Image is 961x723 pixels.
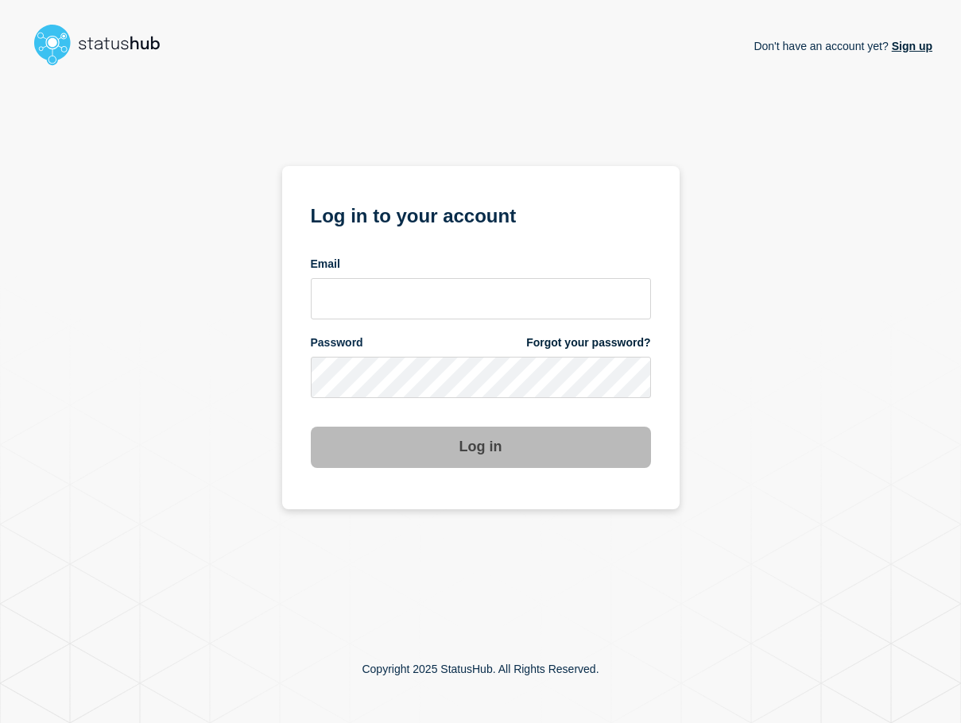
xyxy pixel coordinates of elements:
[29,19,180,70] img: StatusHub logo
[311,278,651,319] input: email input
[311,335,363,350] span: Password
[311,427,651,468] button: Log in
[526,335,650,350] a: Forgot your password?
[889,40,932,52] a: Sign up
[754,27,932,65] p: Don't have an account yet?
[311,357,651,398] input: password input
[311,257,340,272] span: Email
[311,199,651,229] h1: Log in to your account
[362,663,599,675] p: Copyright 2025 StatusHub. All Rights Reserved.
